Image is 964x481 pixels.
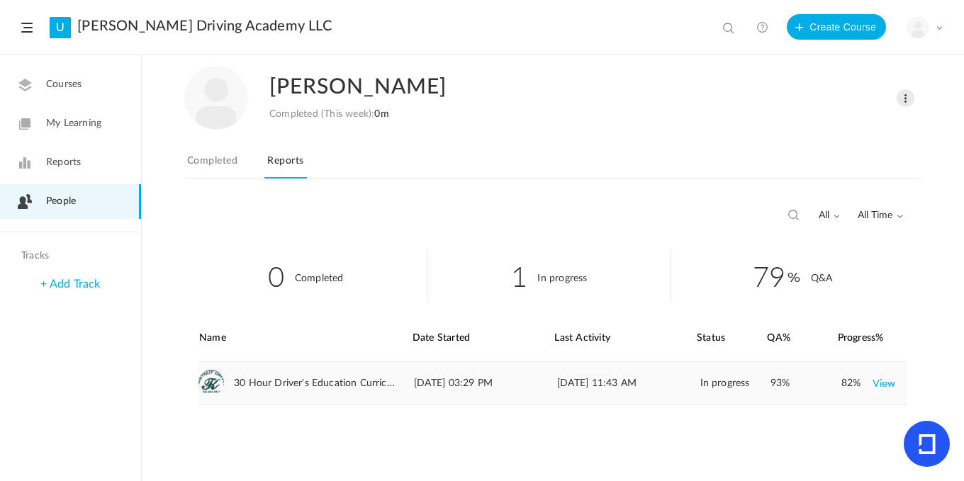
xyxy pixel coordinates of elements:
span: 0m [374,109,388,119]
a: Completed [184,152,240,179]
a: + Add Track [40,278,100,290]
span: 79 [753,255,801,295]
cite: Completed [295,273,344,283]
div: [DATE] 03:29 PM [414,362,555,404]
a: U [50,17,71,38]
span: My Learning [46,116,101,131]
div: Name [199,315,411,361]
h2: [PERSON_NAME] [269,66,859,108]
div: Completed (This week): [269,108,389,120]
div: Last Activity [554,315,695,361]
img: fk-chestnut-driving-school-logo.png [198,370,224,395]
div: Status [697,315,766,361]
span: All Time [858,210,903,222]
button: Create Course [787,14,886,40]
span: Reports [46,155,81,170]
span: 30 Hour Driver's Education Curriculum [234,378,400,390]
img: user-image.png [908,18,928,38]
span: Courses [46,77,82,92]
div: QA% [767,315,836,361]
h4: Tracks [21,250,116,262]
span: 0 [268,255,284,295]
a: Reports [264,152,306,179]
div: Date Started [413,315,554,361]
div: In progress [700,362,770,404]
cite: Q&A [811,273,833,283]
img: user-image.png [184,66,248,130]
div: 82% [841,370,896,396]
a: View [873,370,896,396]
div: 93% [770,362,840,404]
a: [PERSON_NAME] Driving Academy LLC [77,18,332,35]
span: 1 [511,255,527,295]
span: People [46,194,76,209]
span: all [819,210,840,222]
div: Progress% [838,315,907,361]
cite: In progress [537,273,587,283]
div: [DATE] 11:43 AM [557,362,698,404]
